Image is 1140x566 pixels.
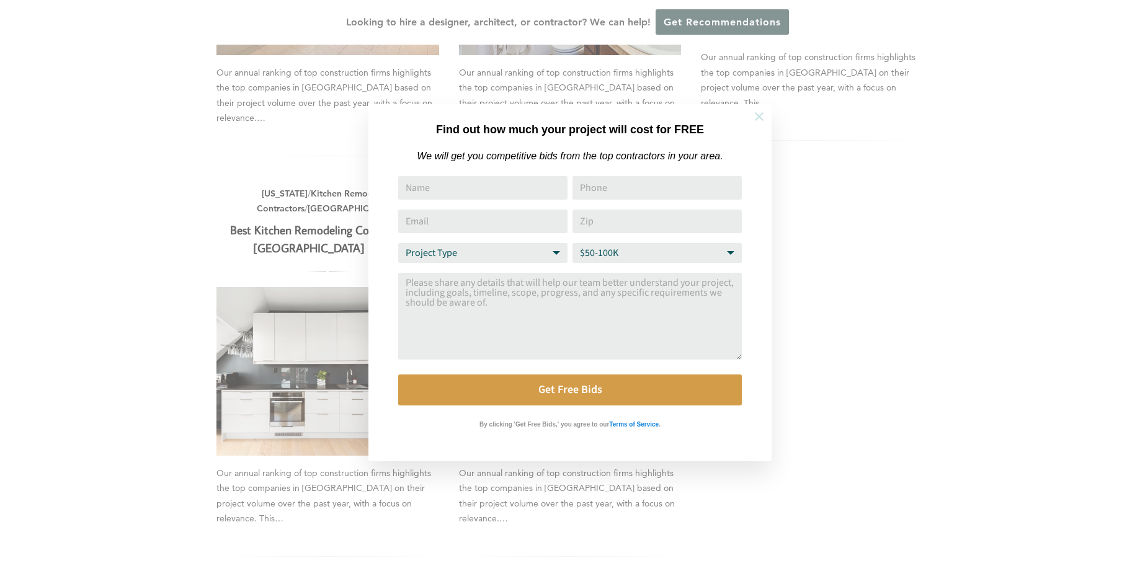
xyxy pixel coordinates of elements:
a: Terms of Service [609,418,659,428]
input: Zip [572,210,742,233]
iframe: Drift Widget Chat Controller [902,477,1125,551]
input: Name [398,176,568,200]
strong: By clicking 'Get Free Bids,' you agree to our [479,421,609,428]
select: Project Type [398,243,568,263]
select: Budget Range [572,243,742,263]
em: We will get you competitive bids from the top contractors in your area. [417,151,723,161]
strong: Find out how much your project will cost for FREE [436,123,704,136]
strong: . [659,421,661,428]
input: Phone [572,176,742,200]
textarea: Comment or Message [398,273,742,360]
button: Close [737,95,781,138]
strong: Terms of Service [609,421,659,428]
button: Get Free Bids [398,374,742,405]
input: Email Address [398,210,568,233]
